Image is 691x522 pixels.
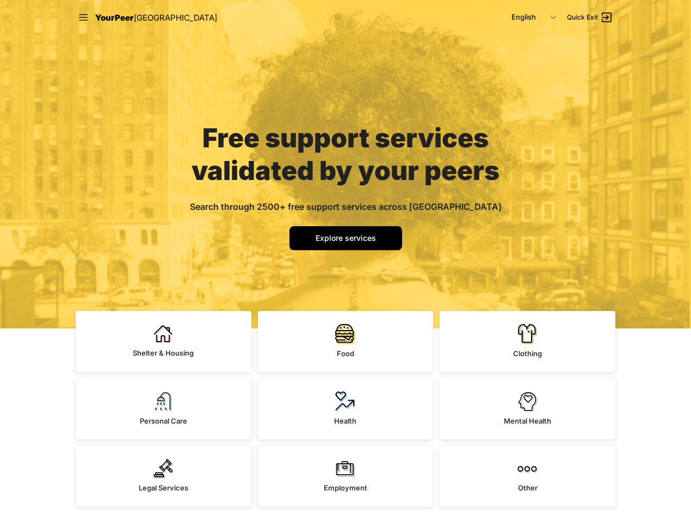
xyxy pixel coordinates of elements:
a: Personal Care [76,378,251,439]
a: Legal Services [76,446,251,507]
span: Mental Health [504,417,551,425]
span: Quick Exit [567,13,598,22]
a: YourPeer[GEOGRAPHIC_DATA] [95,11,217,24]
a: Health [258,378,434,439]
a: Food [258,311,434,372]
span: Other [518,483,538,492]
a: Mental Health [440,378,615,439]
span: YourPeer [95,13,134,23]
span: Explore services [316,233,376,243]
a: Employment [258,446,434,507]
span: Health [334,417,356,425]
span: Legal Services [139,483,188,492]
a: Clothing [440,311,615,372]
a: Quick Exit [567,11,613,24]
span: Free support services validated by your peers [192,122,499,187]
span: Clothing [513,349,542,358]
a: Other [440,446,615,507]
span: Food [337,349,354,358]
a: Explore services [289,226,402,250]
span: Personal Care [140,417,187,425]
span: Employment [324,483,367,492]
span: Search through 2500+ free support services across [GEOGRAPHIC_DATA] [190,201,502,212]
a: Shelter & Housing [76,311,251,372]
span: Shelter & Housing [133,349,194,357]
span: [GEOGRAPHIC_DATA] [134,13,217,23]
